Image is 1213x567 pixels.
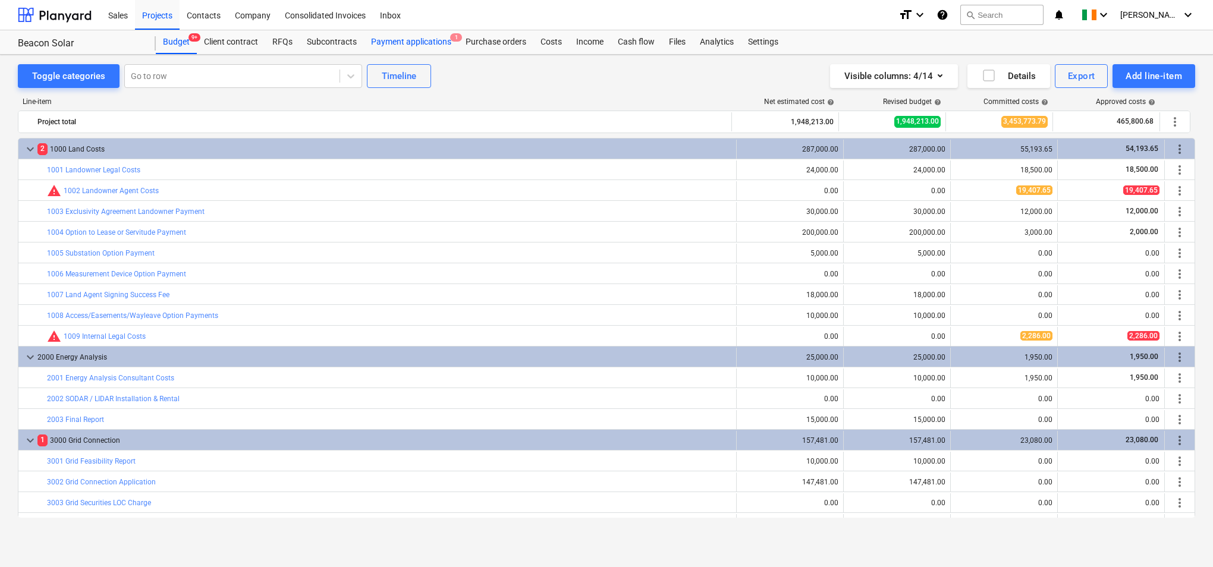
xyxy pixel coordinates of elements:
[956,478,1052,486] div: 0.00
[1173,496,1187,510] span: More actions
[1068,68,1095,84] div: Export
[37,434,48,446] span: 1
[1124,144,1159,153] span: 54,193.65
[47,478,156,486] a: 3002 Grid Connection Application
[956,436,1052,445] div: 23,080.00
[937,8,948,22] i: Knowledge base
[967,64,1050,88] button: Details
[458,30,533,54] div: Purchase orders
[197,30,265,54] a: Client contract
[156,30,197,54] a: Budget9+
[1173,454,1187,468] span: More actions
[849,374,945,382] div: 10,000.00
[741,395,838,403] div: 0.00
[265,30,300,54] div: RFQs
[932,99,941,106] span: help
[23,142,37,156] span: keyboard_arrow_down
[741,415,838,424] div: 15,000.00
[1173,433,1187,448] span: More actions
[188,33,200,42] span: 9+
[983,97,1048,106] div: Committed costs
[1063,499,1159,507] div: 0.00
[367,64,431,88] button: Timeline
[1154,510,1213,567] div: Chat Widget
[956,270,1052,278] div: 0.00
[764,97,834,106] div: Net estimated cost
[1129,352,1159,361] span: 1,950.00
[47,374,174,382] a: 2001 Energy Analysis Consultant Costs
[1173,225,1187,240] span: More actions
[1127,331,1159,341] span: 2,286.00
[47,249,155,257] a: 1005 Substation Option Payment
[741,311,838,320] div: 10,000.00
[1173,329,1187,344] span: More actions
[1063,415,1159,424] div: 0.00
[1173,308,1187,323] span: More actions
[894,116,941,127] span: 1,948,213.00
[830,64,958,88] button: Visible columns:4/14
[1053,8,1065,22] i: notifications
[741,166,838,174] div: 24,000.00
[849,332,945,341] div: 0.00
[1173,371,1187,385] span: More actions
[956,395,1052,403] div: 0.00
[450,33,462,42] span: 1
[47,166,140,174] a: 1001 Landowner Legal Costs
[37,143,48,155] span: 2
[956,207,1052,216] div: 12,000.00
[849,436,945,445] div: 157,481.00
[849,228,945,237] div: 200,000.00
[1063,270,1159,278] div: 0.00
[898,8,913,22] i: format_size
[1173,184,1187,198] span: More actions
[849,207,945,216] div: 30,000.00
[849,291,945,299] div: 18,000.00
[956,145,1052,153] div: 55,193.65
[849,270,945,278] div: 0.00
[382,68,416,84] div: Timeline
[47,516,61,531] span: Committed costs exceed revised budget
[1039,99,1048,106] span: help
[32,68,105,84] div: Toggle categories
[849,311,945,320] div: 10,000.00
[47,415,104,424] a: 2003 Final Report
[1173,163,1187,177] span: More actions
[47,207,205,216] a: 1003 Exclusivity Agreement Landowner Payment
[1016,185,1052,195] span: 19,407.65
[37,348,731,367] div: 2000 Energy Analysis
[741,30,785,54] a: Settings
[300,30,364,54] div: Subcontracts
[37,112,727,131] div: Project total
[849,457,945,465] div: 10,000.00
[1173,288,1187,302] span: More actions
[47,270,186,278] a: 1006 Measurement Device Option Payment
[693,30,741,54] div: Analytics
[1001,116,1048,127] span: 3,453,773.79
[37,431,731,450] div: 3000 Grid Connection
[956,374,1052,382] div: 1,950.00
[1096,8,1111,22] i: keyboard_arrow_down
[849,249,945,257] div: 5,000.00
[849,187,945,195] div: 0.00
[47,395,180,403] a: 2002 SODAR / LIDAR Installation & Rental
[47,329,61,344] span: Committed costs exceed revised budget
[956,415,1052,424] div: 0.00
[1173,246,1187,260] span: More actions
[23,433,37,448] span: keyboard_arrow_down
[1063,249,1159,257] div: 0.00
[611,30,662,54] div: Cash flow
[960,5,1044,25] button: Search
[533,30,569,54] a: Costs
[1129,228,1159,236] span: 2,000.00
[47,228,186,237] a: 1004 Option to Lease or Servitude Payment
[662,30,693,54] a: Files
[23,350,37,364] span: keyboard_arrow_down
[64,187,159,195] a: 1002 Landowner Agent Costs
[741,353,838,361] div: 25,000.00
[844,68,944,84] div: Visible columns : 4/14
[956,291,1052,299] div: 0.00
[1096,97,1155,106] div: Approved costs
